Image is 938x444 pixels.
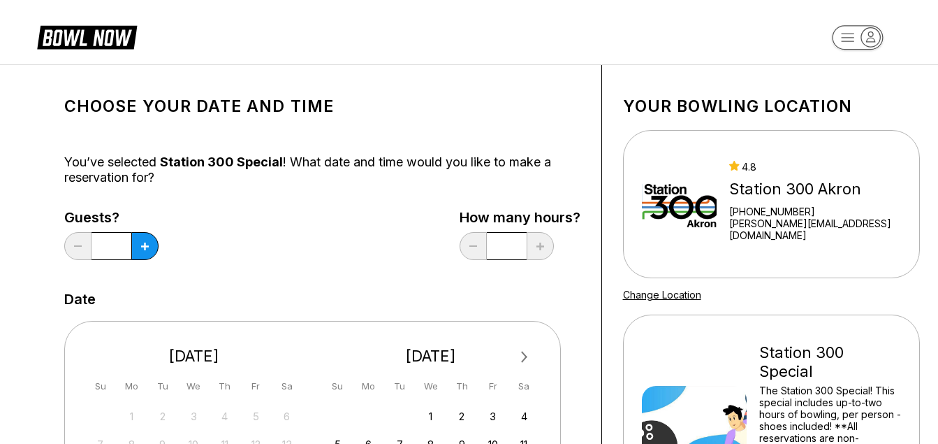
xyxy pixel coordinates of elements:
div: We [421,377,440,396]
div: Station 300 Akron [729,180,901,199]
div: 4.8 [729,161,901,173]
div: Th [215,377,234,396]
div: Fr [247,377,265,396]
div: Station 300 Special [759,343,901,381]
div: Mo [122,377,141,396]
div: Sa [515,377,534,396]
span: Station 300 Special [160,155,283,169]
div: Not available Tuesday, September 2nd, 2025 [153,407,172,426]
div: Su [91,377,110,396]
div: [DATE] [86,347,302,366]
div: Tu [153,377,172,396]
div: [PHONE_NUMBER] [729,206,901,217]
a: Change Location [623,289,701,301]
div: Sa [277,377,296,396]
label: Guests? [64,210,159,225]
div: Choose Friday, October 3rd, 2025 [483,407,502,426]
div: You’ve selected ! What date and time would you like to make a reservation for? [64,155,580,185]
a: [PERSON_NAME][EMAIL_ADDRESS][DOMAIN_NAME] [729,217,901,241]
div: Tu [390,377,409,396]
div: Not available Thursday, September 4th, 2025 [215,407,234,426]
div: Choose Thursday, October 2nd, 2025 [453,407,471,426]
div: Mo [359,377,378,396]
div: Not available Wednesday, September 3rd, 2025 [184,407,203,426]
img: Station 300 Akron [642,152,717,257]
div: Choose Saturday, October 4th, 2025 [515,407,534,426]
div: Not available Monday, September 1st, 2025 [122,407,141,426]
h1: Choose your Date and time [64,96,580,116]
div: Choose Wednesday, October 1st, 2025 [421,407,440,426]
label: How many hours? [460,210,580,225]
label: Date [64,292,96,307]
div: [DATE] [323,347,539,366]
div: Not available Friday, September 5th, 2025 [247,407,265,426]
button: Next Month [513,346,536,368]
div: Th [453,377,471,396]
div: Su [328,377,347,396]
div: Not available Saturday, September 6th, 2025 [277,407,296,426]
h1: Your bowling location [623,96,920,116]
div: Fr [483,377,502,396]
div: We [184,377,203,396]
